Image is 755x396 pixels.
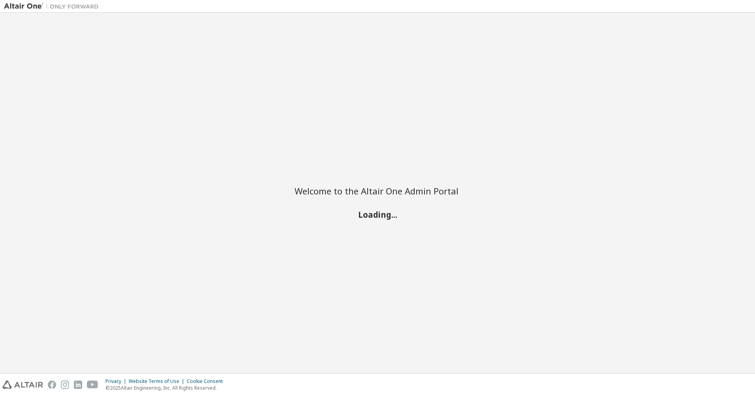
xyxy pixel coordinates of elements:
[2,381,43,389] img: altair_logo.svg
[105,385,227,391] p: © 2025 Altair Engineering, Inc. All Rights Reserved.
[295,209,460,220] h2: Loading...
[187,378,227,385] div: Cookie Consent
[61,381,69,389] img: instagram.svg
[295,185,460,196] h2: Welcome to the Altair One Admin Portal
[87,381,98,389] img: youtube.svg
[48,381,56,389] img: facebook.svg
[4,2,103,10] img: Altair One
[129,378,187,385] div: Website Terms of Use
[105,378,129,385] div: Privacy
[74,381,82,389] img: linkedin.svg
